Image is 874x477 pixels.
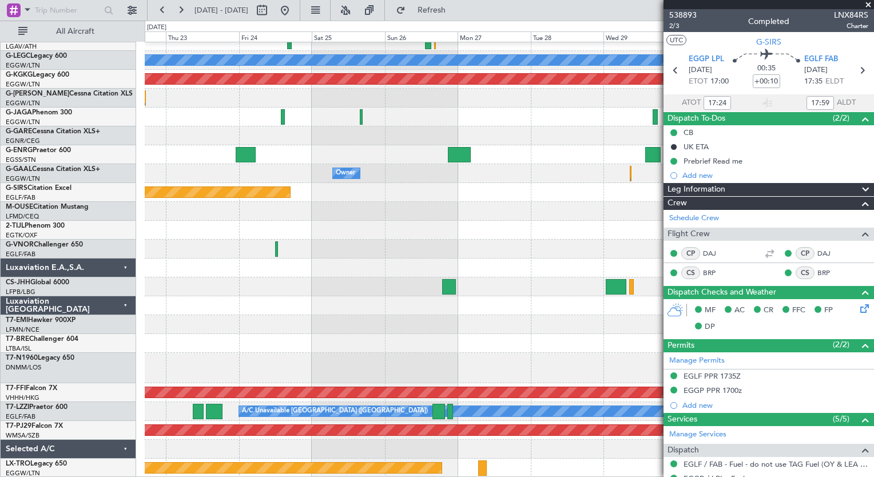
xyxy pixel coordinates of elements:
[6,279,69,286] a: CS-JHHGlobal 6000
[703,268,729,278] a: BRP
[757,63,776,74] span: 00:35
[6,128,100,135] a: G-GARECessna Citation XLS+
[6,174,40,183] a: EGGW/LTN
[6,42,37,51] a: LGAV/ATH
[6,385,57,392] a: T7-FFIFalcon 7X
[6,90,133,97] a: G-[PERSON_NAME]Cessna Citation XLS
[834,9,868,21] span: LNX84RS
[194,5,248,15] span: [DATE] - [DATE]
[825,76,844,88] span: ELDT
[13,22,124,41] button: All Aircraft
[6,317,76,324] a: T7-EMIHawker 900XP
[796,247,815,260] div: CP
[6,241,34,248] span: G-VNOR
[668,413,697,426] span: Services
[668,339,694,352] span: Permits
[6,393,39,402] a: VHHH/HKG
[166,31,239,42] div: Thu 23
[6,128,32,135] span: G-GARE
[30,27,121,35] span: All Aircraft
[6,222,65,229] a: 2-TIJLPhenom 300
[6,404,29,411] span: T7-LZZI
[6,222,25,229] span: 2-TIJL
[6,336,29,343] span: T7-BRE
[6,279,30,286] span: CS-JHH
[408,6,456,14] span: Refresh
[6,431,39,440] a: WMSA/SZB
[6,412,35,421] a: EGLF/FAB
[804,76,823,88] span: 17:35
[6,355,38,361] span: T7-N1960
[6,325,39,334] a: LFMN/NCE
[764,305,773,316] span: CR
[6,71,33,78] span: G-KGKG
[6,423,63,430] a: T7-PJ29Falcon 7X
[684,459,868,469] a: EGLF / FAB - Fuel - do not use TAG Fuel (OY & LEA only) EGLF / FAB
[703,248,729,259] a: DAJ
[6,193,35,202] a: EGLF/FAB
[705,321,715,333] span: DP
[837,97,856,109] span: ALDT
[684,142,709,152] div: UK ETA
[531,31,603,42] div: Tue 28
[6,109,72,116] a: G-JAGAPhenom 300
[684,156,742,166] div: Prebrief Read me
[242,403,428,420] div: A/C Unavailable [GEOGRAPHIC_DATA] ([GEOGRAPHIC_DATA])
[6,53,30,59] span: G-LEGC
[668,444,699,457] span: Dispatch
[682,170,868,180] div: Add new
[689,54,724,65] span: EGGP LPL
[6,460,30,467] span: LX-TRO
[6,241,83,248] a: G-VNORChallenger 650
[6,423,31,430] span: T7-PJ29
[603,31,676,42] div: Wed 29
[704,96,731,110] input: --:--
[684,385,742,395] div: EGGP PPR 1700z
[669,213,719,224] a: Schedule Crew
[710,76,729,88] span: 17:00
[668,197,687,210] span: Crew
[385,31,458,42] div: Sun 26
[6,61,40,70] a: EGGW/LTN
[6,204,33,210] span: M-OUSE
[6,53,67,59] a: G-LEGCLegacy 600
[6,460,67,467] a: LX-TROLegacy 650
[6,71,69,78] a: G-KGKGLegacy 600
[6,363,41,372] a: DNMM/LOS
[6,317,28,324] span: T7-EMI
[669,9,697,21] span: 538893
[6,250,35,259] a: EGLF/FAB
[684,371,741,381] div: EGLF PPR 1735Z
[756,36,781,48] span: G-SIRS
[6,336,78,343] a: T7-BREChallenger 604
[6,109,32,116] span: G-JAGA
[391,1,459,19] button: Refresh
[796,267,815,279] div: CS
[6,118,40,126] a: EGGW/LTN
[682,400,868,410] div: Add new
[6,166,100,173] a: G-GAALCessna Citation XLS+
[804,54,838,65] span: EGLF FAB
[6,231,37,240] a: EGTK/OXF
[834,21,868,31] span: Charter
[6,99,40,108] a: EGGW/LTN
[682,97,701,109] span: ATOT
[681,247,700,260] div: CP
[6,212,39,221] a: LFMD/CEQ
[681,267,700,279] div: CS
[807,96,834,110] input: --:--
[6,204,89,210] a: M-OUSECitation Mustang
[824,305,833,316] span: FP
[6,344,31,353] a: LTBA/ISL
[312,31,384,42] div: Sat 25
[684,128,693,137] div: CB
[689,65,712,76] span: [DATE]
[6,166,32,173] span: G-GAAL
[668,112,725,125] span: Dispatch To-Dos
[669,355,725,367] a: Manage Permits
[817,268,843,278] a: BRP
[239,31,312,42] div: Fri 24
[833,413,849,425] span: (5/5)
[734,305,745,316] span: AC
[668,228,710,241] span: Flight Crew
